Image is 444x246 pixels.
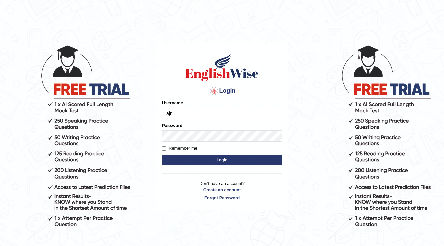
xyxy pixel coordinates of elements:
img: Logo of English Wise sign in for intelligent practice with AI [184,52,260,82]
label: Username [162,100,183,106]
label: Password [162,122,182,129]
input: Remember me [162,146,166,151]
p: Don't have an account? [162,180,282,201]
h4: Login [162,86,282,96]
a: Create an account [162,187,282,193]
label: Remember me [162,145,197,152]
button: Login [162,155,282,165]
a: Forgot Password [162,195,282,201]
